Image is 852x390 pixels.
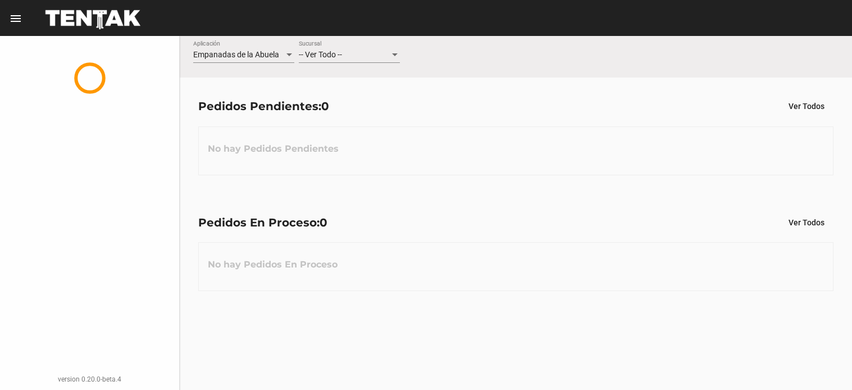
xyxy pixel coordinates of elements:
[198,214,327,232] div: Pedidos En Proceso:
[321,99,329,113] span: 0
[320,216,327,229] span: 0
[199,132,348,166] h3: No hay Pedidos Pendientes
[9,12,22,25] mat-icon: menu
[193,50,279,59] span: Empanadas de la Abuela
[299,50,342,59] span: -- Ver Todo --
[789,218,824,227] span: Ver Todos
[199,248,347,282] h3: No hay Pedidos En Proceso
[780,212,833,233] button: Ver Todos
[780,96,833,116] button: Ver Todos
[789,102,824,111] span: Ver Todos
[198,97,329,115] div: Pedidos Pendientes:
[9,374,170,385] div: version 0.20.0-beta.4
